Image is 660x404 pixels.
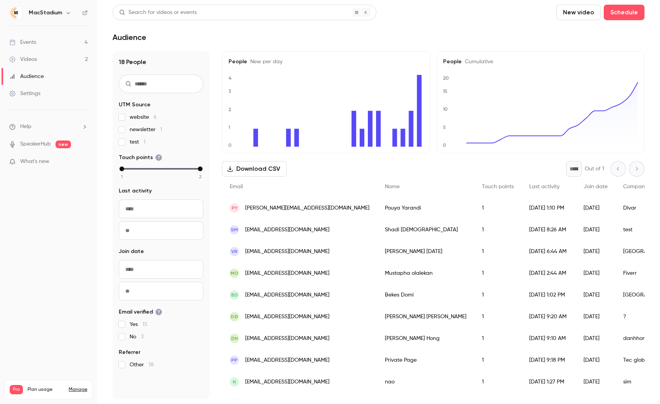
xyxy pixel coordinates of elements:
span: Help [20,123,31,131]
div: [PERSON_NAME] [PERSON_NAME] [377,306,474,328]
text: 2 [229,107,231,112]
text: 3 [229,88,231,94]
div: [DATE] [576,349,615,371]
text: 0 [228,142,232,148]
span: DĐ [231,313,238,320]
div: 1 [474,371,521,393]
span: Join date [119,248,144,255]
span: new [55,140,71,148]
span: New per day [247,59,282,64]
span: 15 [142,322,147,327]
span: website [130,113,157,121]
span: Plan usage [28,387,64,393]
text: 1 [228,125,230,130]
span: 1 [144,139,146,145]
div: [DATE] [576,197,615,219]
div: 1 [474,349,521,371]
button: New video [556,5,601,20]
div: [DATE] 9:20 AM [521,306,576,328]
span: DH [231,335,238,342]
a: Manage [69,387,87,393]
div: Pouya Yarandi [377,197,474,219]
span: What's new [20,158,49,166]
div: Audience [9,73,44,80]
text: 10 [443,107,448,112]
span: 1 [160,127,162,132]
span: n [233,378,236,385]
div: [DATE] [576,306,615,328]
span: 18 [149,362,154,368]
span: 6 [154,114,157,120]
div: max [198,166,203,171]
span: 3 [141,334,144,340]
div: [DATE] 6:44 AM [521,241,576,262]
span: SM [231,226,238,233]
span: 1 [121,173,123,180]
h5: People [229,58,424,66]
span: Join date [584,184,608,189]
span: Referrer [119,349,140,356]
button: Download CSV [222,161,287,177]
span: newsletter [130,126,162,134]
div: [DATE] 2:44 AM [521,262,576,284]
p: Out of 1 [585,165,604,173]
input: To [119,221,203,240]
span: [EMAIL_ADDRESS][DOMAIN_NAME] [245,291,329,299]
div: [DATE] 1:10 PM [521,197,576,219]
div: Events [9,38,36,46]
div: [DATE] [576,219,615,241]
text: 5 [443,125,446,130]
button: Schedule [604,5,644,20]
span: UTM Source [119,101,151,109]
div: [DATE] 9:10 AM [521,328,576,349]
span: BD [231,291,238,298]
span: Email [230,184,243,189]
div: Mustapha olalekan [377,262,474,284]
div: Bekes Domi [377,284,474,306]
h1: 18 People [119,57,203,67]
div: 1 [474,284,521,306]
div: Private Page [377,349,474,371]
span: Name [385,184,400,189]
span: PY [232,205,237,212]
div: [PERSON_NAME] [DATE] [377,241,474,262]
a: SpeakerHub [20,140,51,148]
span: Cumulative [462,59,493,64]
span: Pro [10,385,23,394]
span: Email verified [119,308,162,316]
div: Videos [9,55,37,63]
span: Last activity [119,187,152,195]
h6: MacStadium [29,9,62,17]
img: MacStadium [10,7,22,19]
div: [DATE] 8:26 AM [521,219,576,241]
div: 1 [474,262,521,284]
text: 0 [443,142,446,148]
div: [DATE] [576,284,615,306]
div: min [120,166,124,171]
div: 1 [474,241,521,262]
div: 1 [474,197,521,219]
span: Last activity [529,184,560,189]
input: To [119,282,203,300]
div: Shadi [DEMOGRAPHIC_DATA] [377,219,474,241]
div: Search for videos or events [119,9,197,17]
span: [EMAIL_ADDRESS][DOMAIN_NAME] [245,269,329,277]
span: [EMAIL_ADDRESS][DOMAIN_NAME] [245,378,329,386]
li: help-dropdown-opener [9,123,88,131]
div: Settings [9,90,40,97]
input: From [119,199,203,218]
div: nao [377,371,474,393]
div: [DATE] [576,262,615,284]
span: test [130,138,146,146]
span: No [130,333,144,341]
span: 2 [199,173,202,180]
text: 20 [443,75,449,81]
div: [DATE] [576,328,615,349]
div: [DATE] [576,241,615,262]
div: [DATE] [576,371,615,393]
div: 1 [474,328,521,349]
div: [PERSON_NAME] Hong [377,328,474,349]
div: [DATE] 1:27 PM [521,371,576,393]
span: [EMAIL_ADDRESS][DOMAIN_NAME] [245,248,329,256]
span: Mo [230,270,238,277]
